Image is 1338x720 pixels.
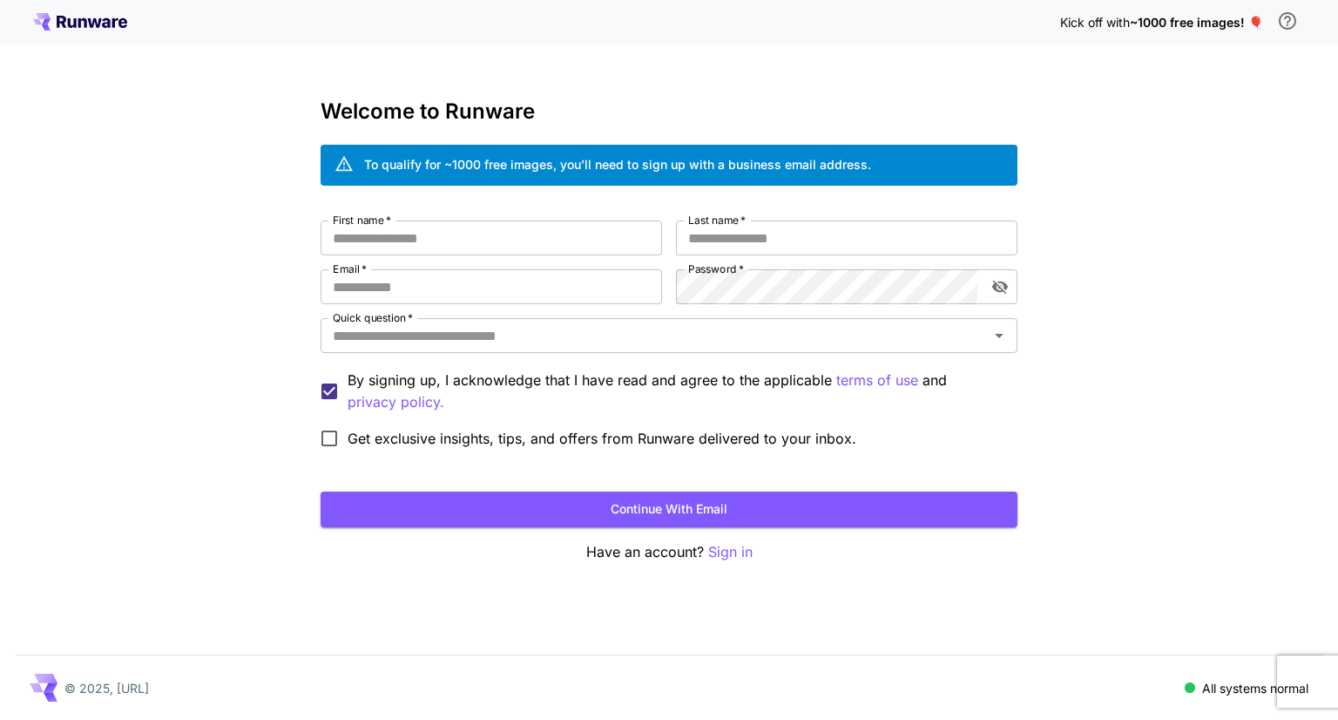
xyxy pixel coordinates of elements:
p: privacy policy. [348,391,444,413]
button: By signing up, I acknowledge that I have read and agree to the applicable and privacy policy. [836,370,918,391]
label: Email [333,262,367,276]
p: By signing up, I acknowledge that I have read and agree to the applicable and [348,370,1003,413]
button: Sign in [708,541,753,563]
h3: Welcome to Runware [321,99,1017,124]
div: To qualify for ~1000 free images, you’ll need to sign up with a business email address. [364,155,871,173]
p: terms of use [836,370,918,391]
label: Last name [688,213,746,228]
label: Password [688,262,744,276]
button: By signing up, I acknowledge that I have read and agree to the applicable terms of use and [348,391,444,413]
button: Open [987,323,1011,348]
p: © 2025, [URL] [64,679,149,697]
label: Quick question [333,310,413,325]
span: ~1000 free images! 🎈 [1130,15,1263,30]
p: All systems normal [1202,679,1308,697]
label: First name [333,213,391,228]
p: Have an account? [321,541,1017,563]
span: Kick off with [1060,15,1130,30]
button: Continue with email [321,492,1017,527]
button: In order to qualify for free credit, you need to sign up with a business email address and click ... [1270,3,1305,38]
span: Get exclusive insights, tips, and offers from Runware delivered to your inbox. [348,428,856,449]
button: toggle password visibility [984,271,1016,302]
